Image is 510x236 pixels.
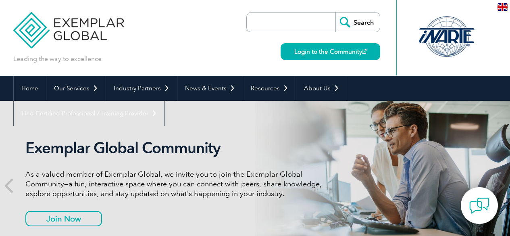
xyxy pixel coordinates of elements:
a: Home [14,76,46,101]
img: en [498,3,508,11]
a: Our Services [46,76,106,101]
h2: Exemplar Global Community [25,139,328,157]
a: News & Events [177,76,243,101]
p: As a valued member of Exemplar Global, we invite you to join the Exemplar Global Community—a fun,... [25,169,328,198]
img: contact-chat.png [469,196,489,216]
img: open_square.png [362,49,366,54]
a: Login to the Community [281,43,380,60]
a: Join Now [25,211,102,226]
p: Leading the way to excellence [13,54,102,63]
a: Resources [243,76,296,101]
a: About Us [296,76,347,101]
a: Industry Partners [106,76,177,101]
a: Find Certified Professional / Training Provider [14,101,164,126]
input: Search [335,13,380,32]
